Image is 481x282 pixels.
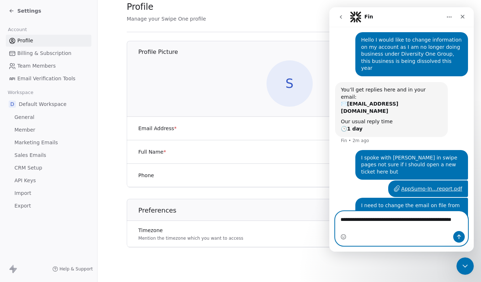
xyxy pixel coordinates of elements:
[17,7,41,14] span: Settings
[6,137,91,149] a: Marketing Emails
[14,126,35,134] span: Member
[17,37,33,44] span: Profile
[5,87,36,98] span: Workspace
[6,35,91,47] a: Profile
[14,151,46,159] span: Sales Emails
[17,50,71,57] span: Billing & Subscription
[60,266,93,272] span: Help & Support
[6,47,91,59] a: Billing & Subscription
[138,172,154,179] label: Phone
[6,162,91,174] a: CRM Setup
[6,60,91,72] a: Team Members
[138,206,452,215] h1: Preferences
[138,48,452,56] h1: Profile Picture
[138,148,166,155] label: Full Name
[6,73,91,85] a: Email Verification Tools
[138,235,243,241] p: Mention the timezone which you want to access
[52,266,93,272] a: Help & Support
[266,60,313,107] span: S
[17,75,75,82] span: Email Verification Tools
[14,139,58,146] span: Marketing Emails
[17,62,56,70] span: Team Members
[5,24,30,35] span: Account
[127,16,206,22] span: Manage your Swipe One profile
[14,177,36,184] span: API Keys
[329,7,474,252] iframe: Intercom live chat
[9,101,16,108] span: D
[6,124,91,136] a: Member
[6,200,91,212] a: Export
[6,175,91,187] a: API Keys
[9,7,41,14] a: Settings
[14,114,34,121] span: General
[14,189,31,197] span: Import
[14,202,31,210] span: Export
[138,227,243,234] label: Timezone
[6,149,91,161] a: Sales Emails
[138,125,177,132] label: Email Address
[6,187,91,199] a: Import
[14,164,42,172] span: CRM Setup
[456,257,474,275] iframe: Intercom live chat
[19,101,66,108] span: Default Workspace
[127,1,153,12] span: Profile
[6,111,91,123] a: General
